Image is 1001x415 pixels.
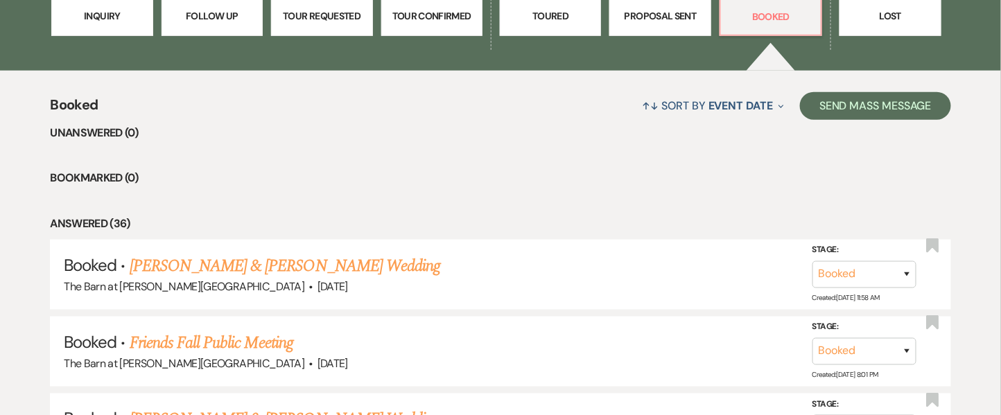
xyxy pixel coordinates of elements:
[643,98,659,113] span: ↑↓
[812,320,916,335] label: Stage:
[64,331,116,353] span: Booked
[50,94,98,124] span: Booked
[317,356,348,371] span: [DATE]
[130,254,440,279] a: [PERSON_NAME] & [PERSON_NAME] Wedding
[812,243,916,258] label: Stage:
[280,8,363,24] p: Tour Requested
[729,9,812,24] p: Booked
[848,8,932,24] p: Lost
[800,92,951,120] button: Send Mass Message
[812,294,880,303] span: Created: [DATE] 11:58 AM
[637,87,790,124] button: Sort By Event Date
[50,215,951,233] li: Answered (36)
[618,8,702,24] p: Proposal Sent
[171,8,254,24] p: Follow Up
[812,371,878,380] span: Created: [DATE] 8:01 PM
[130,330,293,355] a: Friends Fall Public Meeting
[317,279,348,294] span: [DATE]
[812,397,916,412] label: Stage:
[64,254,116,276] span: Booked
[708,98,773,113] span: Event Date
[64,279,304,294] span: The Barn at [PERSON_NAME][GEOGRAPHIC_DATA]
[50,124,951,142] li: Unanswered (0)
[60,8,143,24] p: Inquiry
[50,169,951,187] li: Bookmarked (0)
[390,8,473,24] p: Tour Confirmed
[64,356,304,371] span: The Barn at [PERSON_NAME][GEOGRAPHIC_DATA]
[509,8,592,24] p: Toured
